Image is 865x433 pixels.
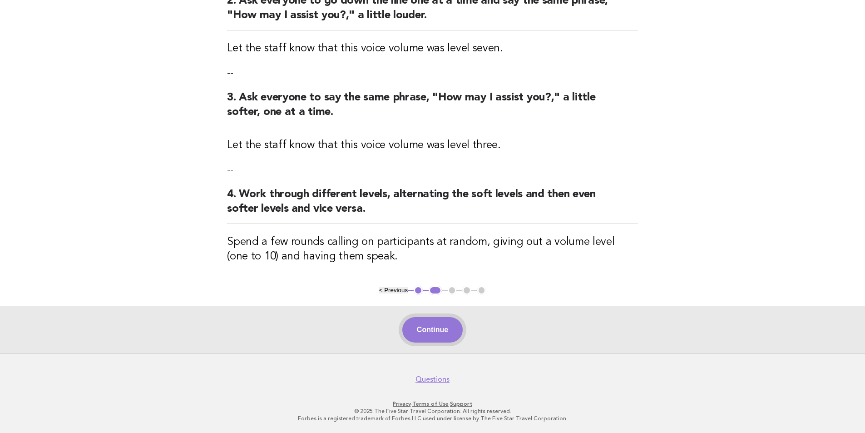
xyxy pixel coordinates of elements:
button: Continue [402,317,463,343]
p: © 2025 The Five Star Travel Corporation. All rights reserved. [155,408,711,415]
h3: Spend a few rounds calling on participants at random, giving out a volume level (one to 10) and h... [227,235,638,264]
h3: Let the staff know that this voice volume was level three. [227,138,638,153]
button: 2 [429,286,442,295]
p: · · [155,400,711,408]
p: -- [227,67,638,80]
a: Questions [415,375,450,384]
h2: 3. Ask everyone to say the same phrase, "How may I assist you?," a little softer, one at a time. [227,90,638,127]
button: < Previous [379,287,408,294]
a: Support [450,401,472,407]
h2: 4. Work through different levels, alternating the soft levels and then even softer levels and vic... [227,187,638,224]
p: -- [227,164,638,176]
h3: Let the staff know that this voice volume was level seven. [227,41,638,56]
p: Forbes is a registered trademark of Forbes LLC used under license by The Five Star Travel Corpora... [155,415,711,422]
a: Terms of Use [412,401,449,407]
a: Privacy [393,401,411,407]
button: 1 [414,286,423,295]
